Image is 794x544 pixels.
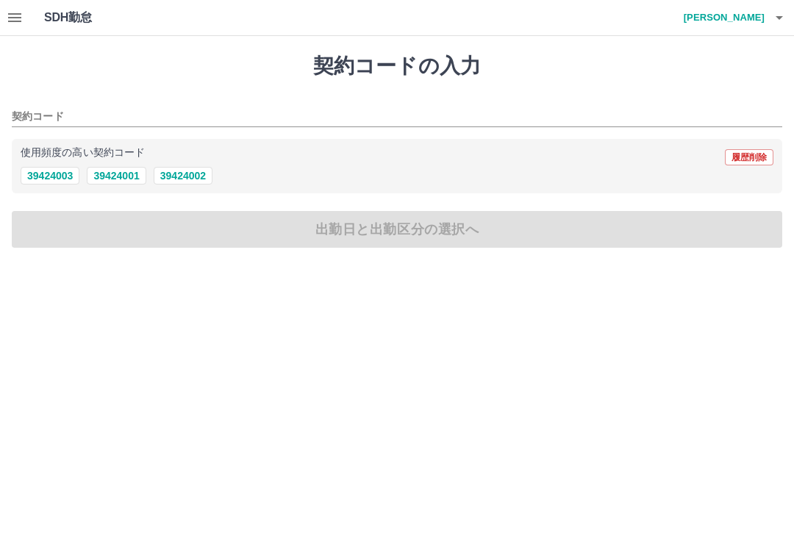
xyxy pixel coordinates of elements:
button: 39424002 [154,167,212,185]
button: 39424001 [87,167,146,185]
h1: 契約コードの入力 [12,54,782,79]
button: 39424003 [21,167,79,185]
p: 使用頻度の高い契約コード [21,148,145,158]
button: 履歴削除 [725,149,773,165]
